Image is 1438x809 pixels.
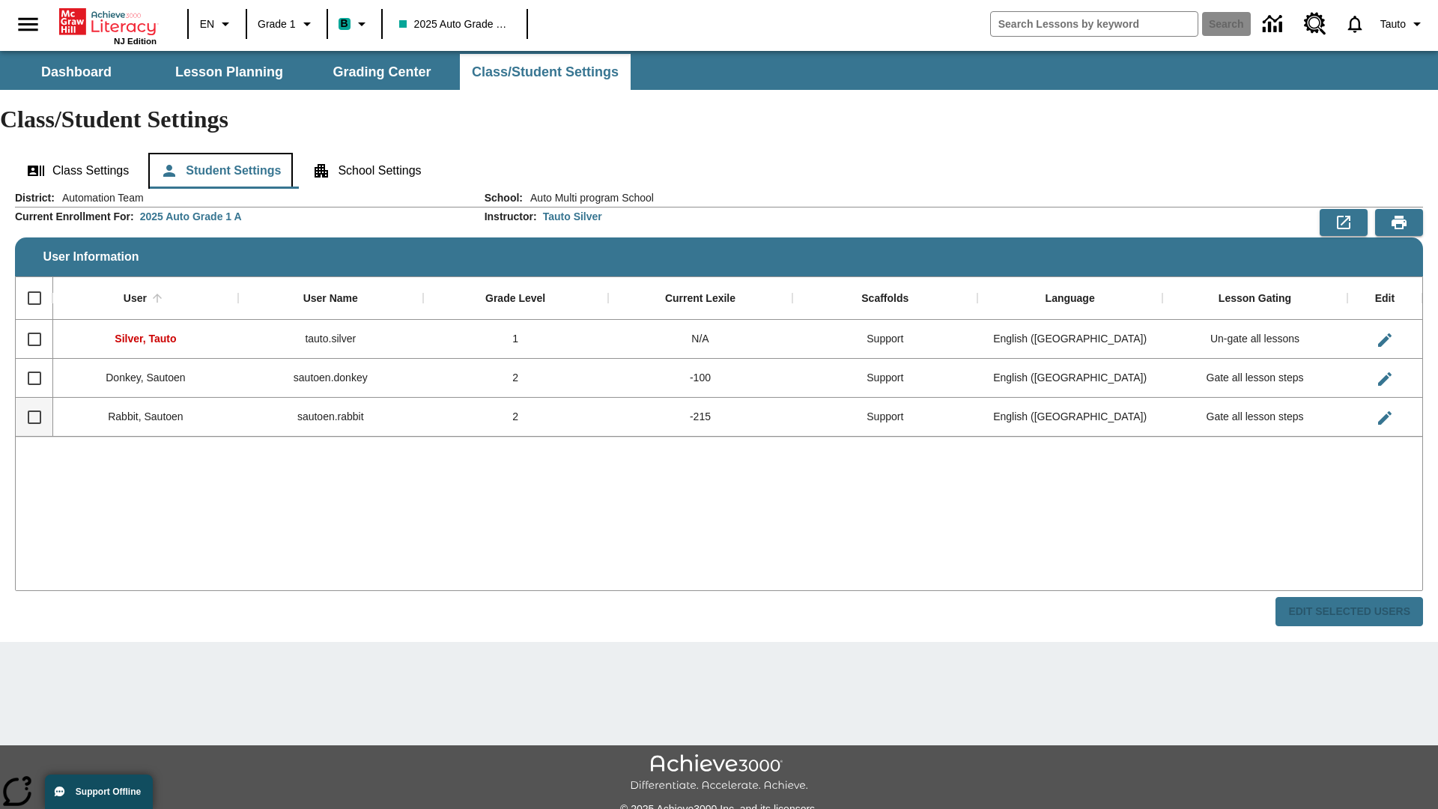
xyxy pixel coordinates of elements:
[792,398,977,437] div: Support
[861,292,908,306] div: Scaffolds
[15,153,1423,189] div: Class/Student Settings
[665,292,735,306] div: Current Lexile
[341,14,348,33] span: B
[1374,10,1432,37] button: Profile/Settings
[45,775,153,809] button: Support Offline
[307,54,457,90] button: Grading Center
[200,16,214,32] span: EN
[41,64,112,81] span: Dashboard
[608,398,793,437] div: -215
[608,320,793,359] div: N/A
[114,37,157,46] span: NJ Edition
[238,359,423,398] div: sautoen.donkey
[1370,325,1400,355] button: Edit User
[543,209,602,224] div: Tauto Silver
[148,153,293,189] button: Student Settings
[1254,4,1295,45] a: Data Center
[977,320,1162,359] div: English (US)
[423,320,608,359] div: 1
[1046,292,1095,306] div: Language
[1162,359,1347,398] div: Gate all lesson steps
[333,10,377,37] button: Boost Class color is teal. Change class color
[792,320,977,359] div: Support
[472,64,619,81] span: Class/Student Settings
[303,292,358,306] div: User Name
[423,359,608,398] div: 2
[59,7,157,37] a: Home
[59,5,157,46] div: Home
[1162,398,1347,437] div: Gate all lesson steps
[1375,209,1423,236] button: Print Preview
[399,16,510,32] span: 2025 Auto Grade 1 A
[1380,16,1406,32] span: Tauto
[238,398,423,437] div: sautoen.rabbit
[6,2,50,46] button: Open side menu
[423,398,608,437] div: 2
[108,410,183,422] span: Rabbit, Sautoen
[977,398,1162,437] div: English (US)
[1162,320,1347,359] div: Un-gate all lessons
[15,153,141,189] button: Class Settings
[15,192,55,204] h2: District :
[1219,292,1291,306] div: Lesson Gating
[15,190,1423,627] div: User Information
[43,250,139,264] span: User Information
[485,192,523,204] h2: School :
[485,210,537,223] h2: Instructor :
[252,10,322,37] button: Grade: Grade 1, Select a grade
[333,64,431,81] span: Grading Center
[15,210,134,223] h2: Current Enrollment For :
[991,12,1198,36] input: search field
[1335,4,1374,43] a: Notifications
[76,787,141,797] span: Support Offline
[55,190,144,205] span: Automation Team
[154,54,304,90] button: Lesson Planning
[523,190,654,205] span: Auto Multi program School
[238,320,423,359] div: tauto.silver
[630,754,808,793] img: Achieve3000 Differentiate Accelerate Achieve
[175,64,283,81] span: Lesson Planning
[1,54,151,90] button: Dashboard
[485,292,545,306] div: Grade Level
[1370,364,1400,394] button: Edit User
[1375,292,1395,306] div: Edit
[106,372,185,384] span: Donkey, Sautoen
[792,359,977,398] div: Support
[258,16,296,32] span: Grade 1
[1295,4,1335,44] a: Resource Center, Will open in new tab
[140,209,242,224] div: 2025 Auto Grade 1 A
[115,333,176,345] span: Silver, Tauto
[1370,403,1400,433] button: Edit User
[608,359,793,398] div: -100
[193,10,241,37] button: Language: EN, Select a language
[1320,209,1368,236] button: Export to CSV
[977,359,1162,398] div: English (US)
[460,54,631,90] button: Class/Student Settings
[124,292,147,306] div: User
[300,153,433,189] button: School Settings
